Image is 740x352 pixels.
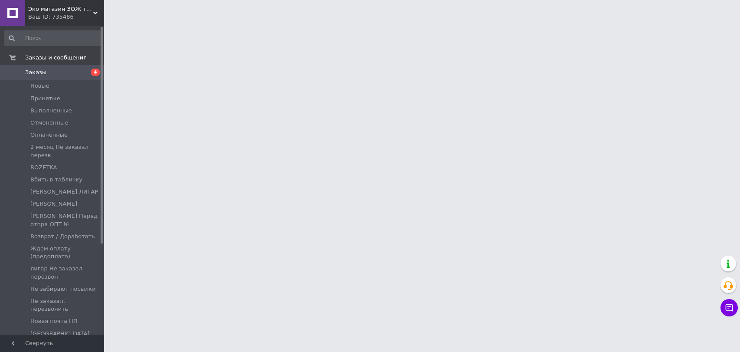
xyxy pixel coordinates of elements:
span: [PERSON_NAME] Перед отпра ОПТ № [30,212,101,228]
button: Чат с покупателем [720,299,738,316]
span: 4 [91,69,100,76]
span: Новая почта НП [30,317,78,325]
span: Заказы [25,69,46,76]
span: Отмененные [30,119,68,127]
span: Оплаченные [30,131,68,139]
span: [GEOGRAPHIC_DATA] отправляет [30,330,101,345]
span: 2 месяц Не заказал перезв [30,143,101,159]
span: Вбить в табличку [30,176,82,184]
span: Принятые [30,95,60,102]
span: Не забирают посылки [30,285,96,293]
span: Выполненные [30,107,72,115]
input: Поиск [4,30,102,46]
span: Эко магазин ЗОЖ товаров для здоровья, красоты и спорта - Экомедик - ecomedik [28,5,93,13]
span: Новые [30,82,49,90]
span: [PERSON_NAME] [30,200,77,208]
span: Ждем оплату (предоплата) [30,245,101,260]
span: Возврат / Доработать [30,233,95,240]
span: лигар Не заказал перезвон [30,265,101,280]
span: Заказы и сообщения [25,54,87,62]
div: Ваш ID: 735486 [28,13,104,21]
span: ROZETKA [30,164,57,171]
span: [PERSON_NAME] ЛИГАР [30,188,98,196]
span: Не заказал, перезвонить [30,297,101,313]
